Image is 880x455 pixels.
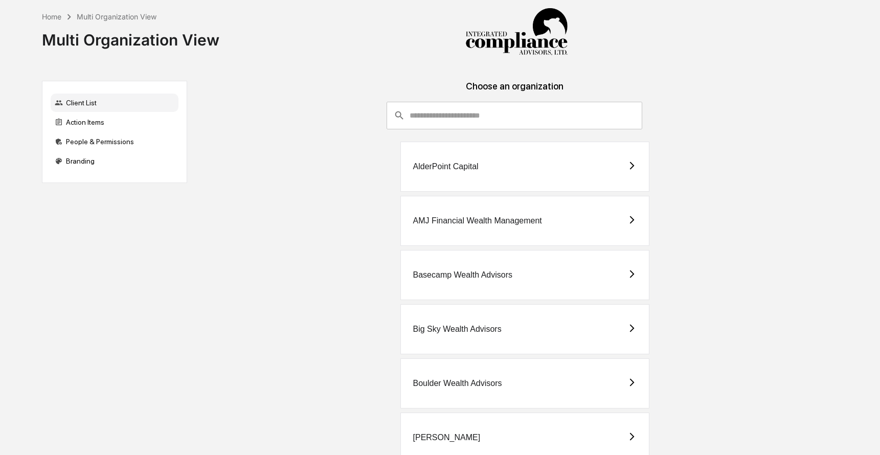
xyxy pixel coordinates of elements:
div: consultant-dashboard__filter-organizations-search-bar [387,102,642,129]
img: Integrated Compliance Advisors [465,8,568,56]
div: Boulder Wealth Advisors [413,379,502,388]
div: [PERSON_NAME] [413,433,481,442]
div: Basecamp Wealth Advisors [413,270,512,280]
div: Client List [51,94,178,112]
div: Branding [51,152,178,170]
div: Action Items [51,113,178,131]
div: Choose an organization [195,81,834,102]
div: Multi Organization View [42,22,219,49]
div: Big Sky Wealth Advisors [413,325,502,334]
div: Home [42,12,61,21]
div: AlderPoint Capital [413,162,479,171]
div: Multi Organization View [77,12,156,21]
div: People & Permissions [51,132,178,151]
div: AMJ Financial Wealth Management [413,216,542,225]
